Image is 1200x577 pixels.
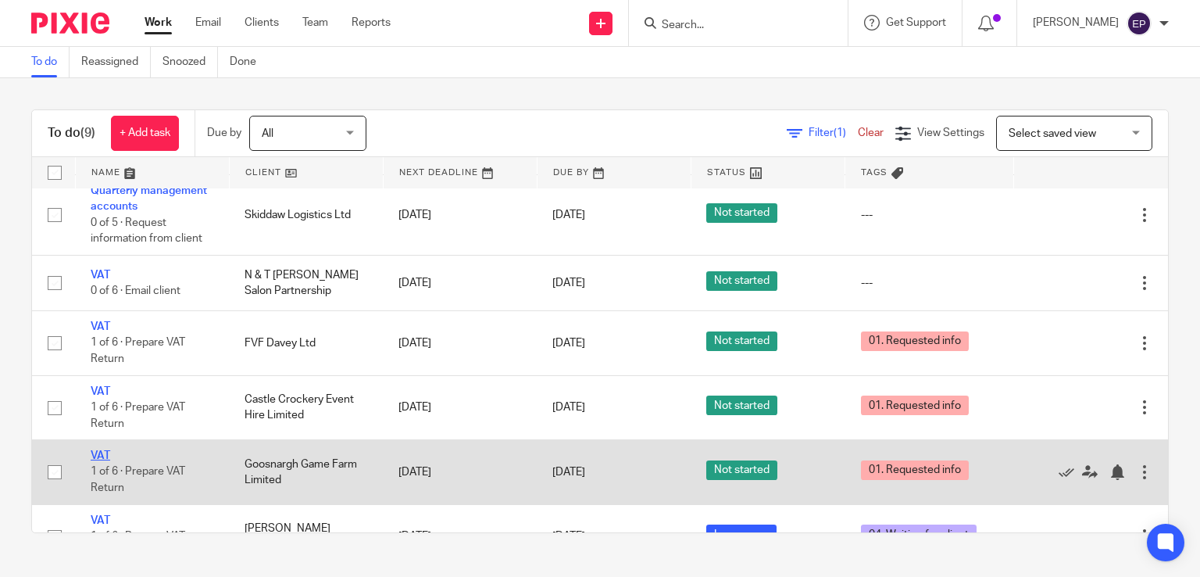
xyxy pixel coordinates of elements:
span: [DATE] [552,338,585,349]
a: To do [31,47,70,77]
a: VAT [91,450,110,461]
td: N & T [PERSON_NAME] Salon Partnership [229,255,383,310]
span: Not started [706,271,777,291]
td: [DATE] [383,440,537,504]
div: --- [861,207,998,223]
td: Castle Crockery Event Hire Limited [229,375,383,439]
span: 01. Requested info [861,332,969,351]
span: (9) [80,127,95,139]
td: Goosnargh Game Farm Limited [229,440,383,504]
td: FVF Davey Ltd [229,311,383,375]
input: Search [660,19,801,33]
img: svg%3E [1127,11,1152,36]
td: [PERSON_NAME] Jewellery Design Ltd [229,504,383,568]
span: [DATE] [552,467,585,478]
h1: To do [48,125,95,142]
span: 0 of 5 · Request information from client [91,217,202,245]
a: + Add task [111,116,179,151]
span: Not started [706,461,777,480]
span: Filter [809,127,858,138]
span: View Settings [917,127,984,138]
span: Not started [706,396,777,415]
a: Reports [352,15,391,30]
a: Snoozed [162,47,218,77]
span: 01. Requested info [861,396,969,415]
td: [DATE] [383,504,537,568]
td: [DATE] [383,255,537,310]
span: All [262,128,273,139]
span: [DATE] [552,531,585,542]
a: Reassigned [81,47,151,77]
div: --- [861,275,998,291]
span: [DATE] [552,402,585,413]
td: Skiddaw Logistics Ltd [229,174,383,255]
a: VAT [91,321,110,332]
a: Work [145,15,172,30]
img: Pixie [31,13,109,34]
span: Get Support [886,17,946,28]
span: 04. Waiting for client [861,525,977,544]
td: [DATE] [383,174,537,255]
span: 1 of 6 · Prepare VAT Return [91,531,185,558]
span: Tags [861,168,887,177]
a: Mark as done [1059,464,1082,480]
span: 01. Requested info [861,461,969,480]
td: [DATE] [383,375,537,439]
span: Select saved view [1009,128,1096,139]
span: 1 of 6 · Prepare VAT Return [91,338,185,365]
span: Not started [706,203,777,223]
span: [DATE] [552,210,585,220]
span: 1 of 6 · Prepare VAT Return [91,402,185,429]
a: Clear [858,127,884,138]
a: Done [230,47,268,77]
a: Email [195,15,221,30]
td: [DATE] [383,311,537,375]
a: VAT [91,515,110,526]
p: [PERSON_NAME] [1033,15,1119,30]
span: 0 of 6 · Email client [91,285,180,296]
a: VAT [91,270,110,281]
span: 1 of 6 · Prepare VAT Return [91,467,185,494]
a: VAT [91,386,110,397]
span: [DATE] [552,278,585,288]
span: In progress [706,525,777,544]
a: Team [302,15,328,30]
span: (1) [834,127,846,138]
p: Due by [207,125,241,141]
span: Not started [706,332,777,351]
a: Clients [245,15,279,30]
